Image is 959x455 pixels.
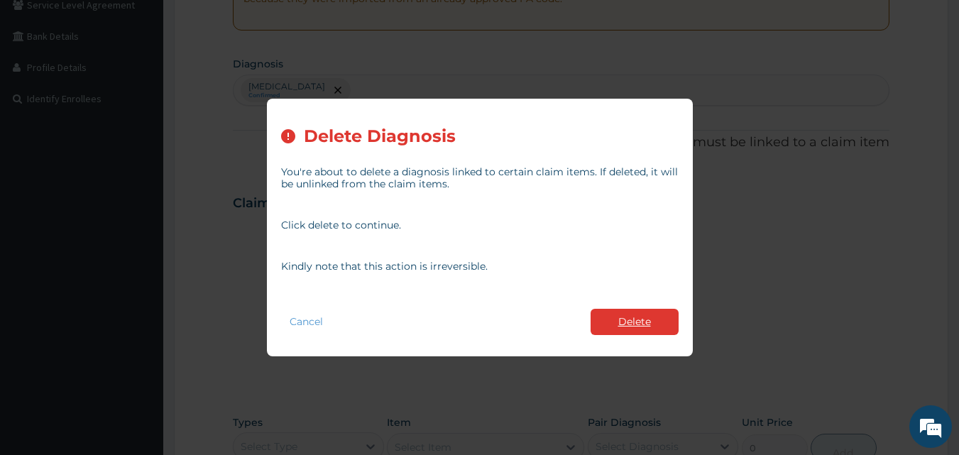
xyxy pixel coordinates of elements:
p: You're about to delete a diagnosis linked to certain claim items. If deleted, it will be unlinked... [281,166,679,190]
button: Cancel [281,312,331,332]
div: Chat with us now [74,80,239,98]
p: Click delete to continue. [281,219,679,231]
div: Minimize live chat window [233,7,267,41]
span: We're online! [82,137,196,280]
img: d_794563401_company_1708531726252_794563401 [26,71,57,106]
h2: Delete Diagnosis [304,127,456,146]
button: Delete [591,309,679,335]
p: Kindly note that this action is irreversible. [281,261,679,273]
textarea: Type your message and hit 'Enter' [7,304,270,353]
